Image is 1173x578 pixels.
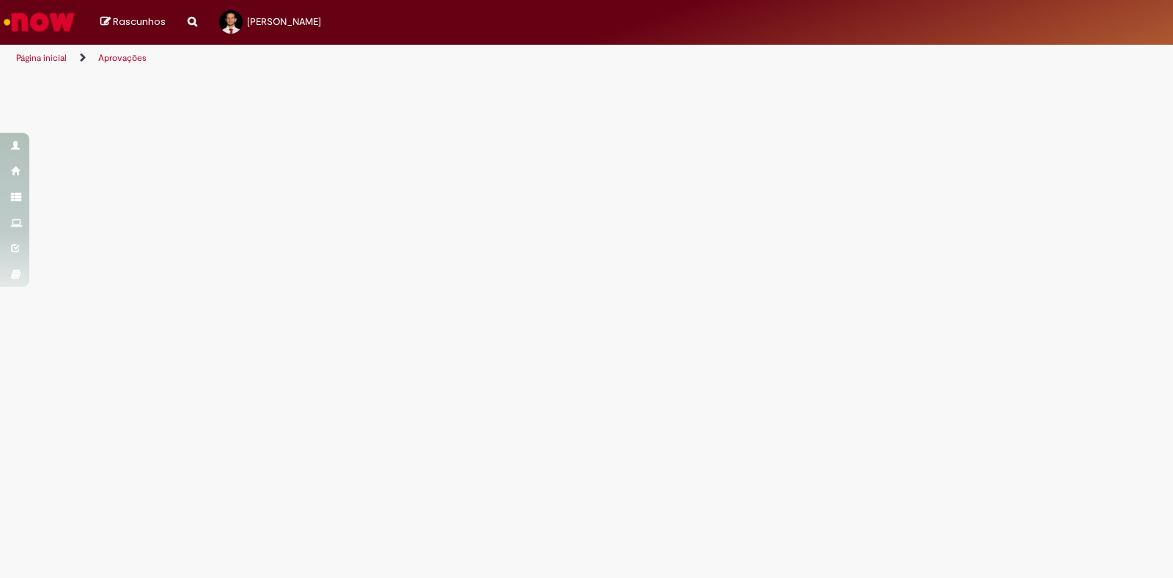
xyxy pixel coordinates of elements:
a: Rascunhos [100,15,166,29]
img: ServiceNow [1,7,77,37]
a: Página inicial [16,52,67,64]
span: [PERSON_NAME] [247,15,321,28]
span: Rascunhos [113,15,166,29]
a: Aprovações [98,52,147,64]
ul: Trilhas de página [11,45,771,72]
